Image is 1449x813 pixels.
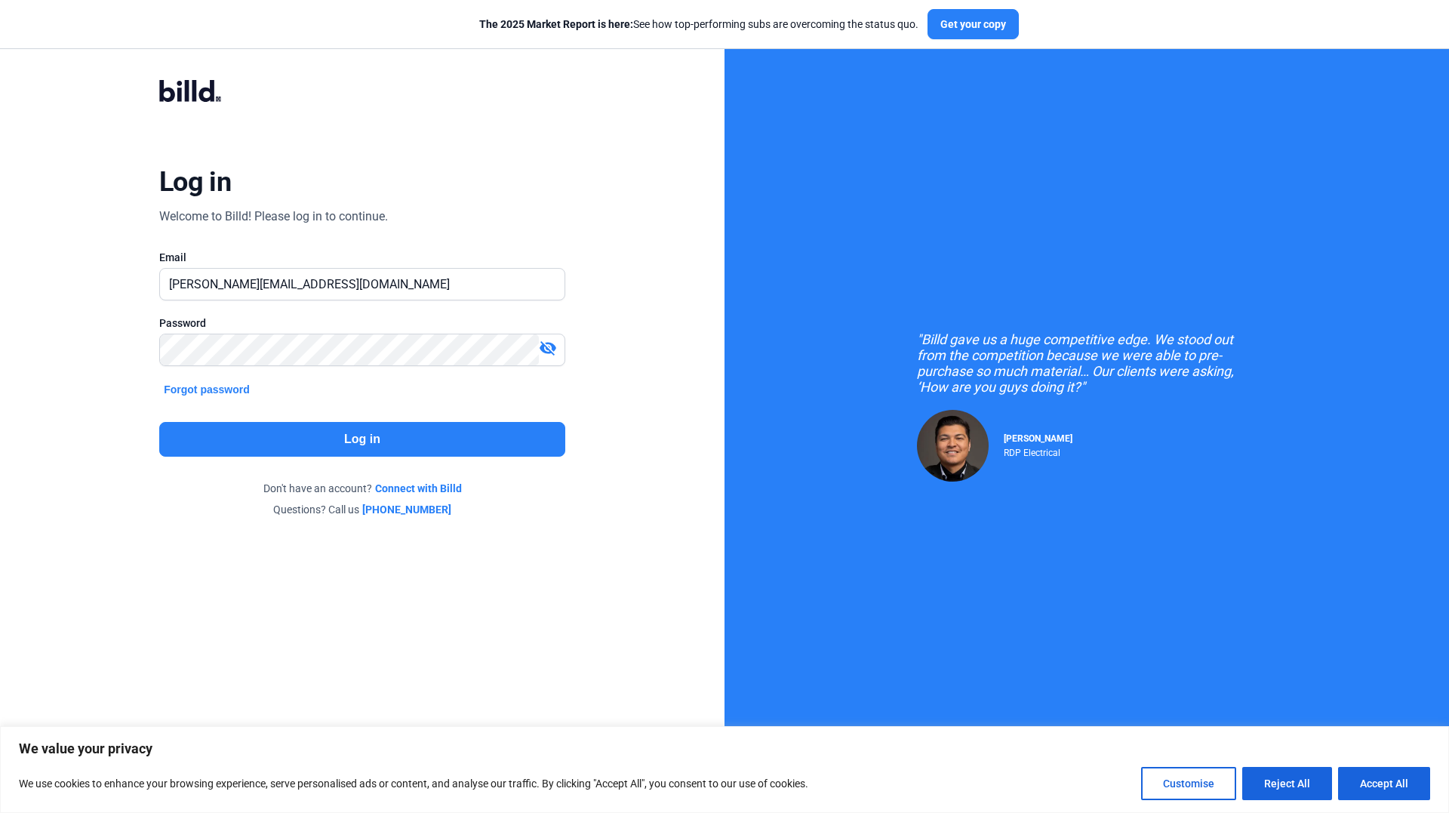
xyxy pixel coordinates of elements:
button: Get your copy [928,9,1019,39]
button: Reject All [1242,767,1332,800]
div: "Billd gave us a huge competitive edge. We stood out from the competition because we were able to... [917,331,1257,395]
button: Forgot password [159,381,254,398]
button: Accept All [1338,767,1430,800]
span: The 2025 Market Report is here: [479,18,633,30]
img: Raul Pacheco [917,410,989,482]
div: Welcome to Billd! Please log in to continue. [159,208,388,226]
div: Email [159,250,565,265]
span: [PERSON_NAME] [1004,433,1072,444]
div: RDP Electrical [1004,444,1072,458]
a: Connect with Billd [375,481,462,496]
p: We use cookies to enhance your browsing experience, serve personalised ads or content, and analys... [19,775,808,793]
mat-icon: visibility_off [539,339,557,357]
div: Questions? Call us [159,502,565,517]
div: Don't have an account? [159,481,565,496]
div: Log in [159,165,231,199]
p: We value your privacy [19,740,1430,758]
div: Password [159,316,565,331]
a: [PHONE_NUMBER] [362,502,451,517]
div: See how top-performing subs are overcoming the status quo. [479,17,918,32]
button: Log in [159,422,565,457]
button: Customise [1141,767,1236,800]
